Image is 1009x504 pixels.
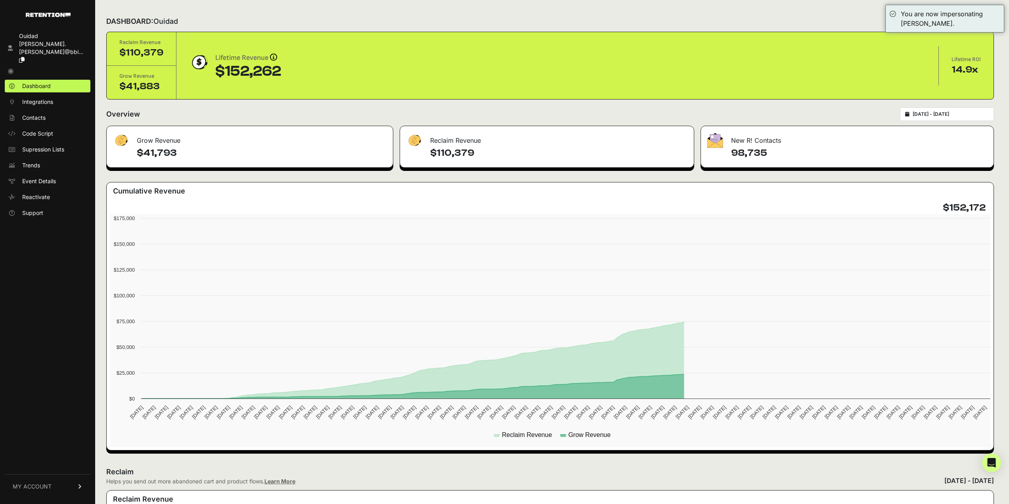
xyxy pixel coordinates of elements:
text: [DATE] [303,404,318,420]
text: [DATE] [724,404,739,420]
text: [DATE] [823,404,839,420]
div: 14.9x [952,63,981,76]
a: Learn More [264,478,295,485]
div: Reclaim Revenue [400,126,693,150]
text: [DATE] [613,404,628,420]
img: fa-dollar-13500eef13a19c4ab2b9ed9ad552e47b0d9fc28b02b83b90ba0e00f96d6372e9.png [113,133,129,148]
text: [DATE] [327,404,343,420]
text: $50,000 [117,344,135,350]
text: [DATE] [786,404,802,420]
a: Trends [5,159,90,172]
a: Reactivate [5,191,90,203]
div: $41,883 [119,80,163,93]
text: [DATE] [178,404,194,420]
span: Event Details [22,177,56,185]
text: [DATE] [216,404,231,420]
text: $25,000 [117,370,135,376]
text: Grow Revenue [568,431,611,438]
span: Integrations [22,98,53,106]
a: Event Details [5,175,90,188]
text: $175,000 [114,215,135,221]
a: Contacts [5,111,90,124]
text: [DATE] [811,404,826,420]
text: [DATE] [923,404,938,420]
text: [DATE] [265,404,281,420]
text: [DATE] [873,404,888,420]
text: [DATE] [427,404,442,420]
div: Lifetime Revenue [215,52,281,63]
text: $125,000 [114,267,135,273]
text: [DATE] [451,404,467,420]
h4: $110,379 [430,147,687,159]
a: Supression Lists [5,143,90,156]
text: [DATE] [476,404,492,420]
text: $100,000 [114,293,135,299]
text: [DATE] [861,404,876,420]
span: Trends [22,161,40,169]
text: [DATE] [948,404,963,420]
text: [DATE] [588,404,603,420]
text: [DATE] [364,404,380,420]
img: fa-dollar-13500eef13a19c4ab2b9ed9ad552e47b0d9fc28b02b83b90ba0e00f96d6372e9.png [406,133,422,148]
text: [DATE] [848,404,863,420]
text: [DATE] [637,404,653,420]
text: [DATE] [910,404,926,420]
span: Contacts [22,114,46,122]
img: dollar-coin-05c43ed7efb7bc0c12610022525b4bbbb207c7efeef5aecc26f025e68dcafac9.png [189,52,209,72]
text: [DATE] [352,404,368,420]
div: New R! Contacts [701,126,994,150]
text: [DATE] [935,404,950,420]
h3: Cumulative Revenue [113,186,185,197]
a: Dashboard [5,80,90,92]
span: Reactivate [22,193,50,201]
text: [DATE] [625,404,640,420]
text: [DATE] [290,404,305,420]
text: [DATE] [761,404,777,420]
div: [DATE] - [DATE] [944,476,994,485]
text: [DATE] [737,404,752,420]
h2: Overview [106,109,140,120]
text: [DATE] [488,404,504,420]
text: [DATE] [526,404,541,420]
text: [DATE] [414,404,429,420]
h2: DASHBOARD: [106,16,178,27]
div: $110,379 [119,46,163,59]
text: [DATE] [687,404,703,420]
text: [DATE] [650,404,665,420]
span: Dashboard [22,82,51,90]
text: [DATE] [141,404,157,420]
text: [DATE] [972,404,988,420]
text: [DATE] [129,404,144,420]
div: Open Intercom Messenger [982,453,1001,472]
text: [DATE] [898,404,913,420]
text: [DATE] [513,404,529,420]
text: Reclaim Revenue [502,431,552,438]
text: [DATE] [153,404,169,420]
text: $75,000 [117,318,135,324]
a: Integrations [5,96,90,108]
text: [DATE] [340,404,355,420]
span: Code Script [22,130,53,138]
h4: $41,793 [137,147,387,159]
text: [DATE] [563,404,578,420]
a: Support [5,207,90,219]
div: You are now impersonating [PERSON_NAME]. [901,9,1000,28]
text: [DATE] [439,404,454,420]
text: [DATE] [749,404,764,420]
text: [DATE] [836,404,851,420]
text: [DATE] [402,404,417,420]
text: [DATE] [538,404,553,420]
text: [DATE] [389,404,405,420]
div: Ouidad [19,32,87,40]
span: [PERSON_NAME].[PERSON_NAME]@bbi... [19,40,83,55]
text: [DATE] [377,404,392,420]
h4: 98,735 [731,147,987,159]
text: [DATE] [463,404,479,420]
div: $152,262 [215,63,281,79]
text: [DATE] [253,404,268,420]
text: [DATE] [662,404,678,420]
span: Supression Lists [22,146,64,153]
text: [DATE] [699,404,715,420]
text: $0 [129,396,135,402]
img: fa-envelope-19ae18322b30453b285274b1b8af3d052b27d846a4fbe8435d1a52b978f639a2.png [707,133,723,148]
